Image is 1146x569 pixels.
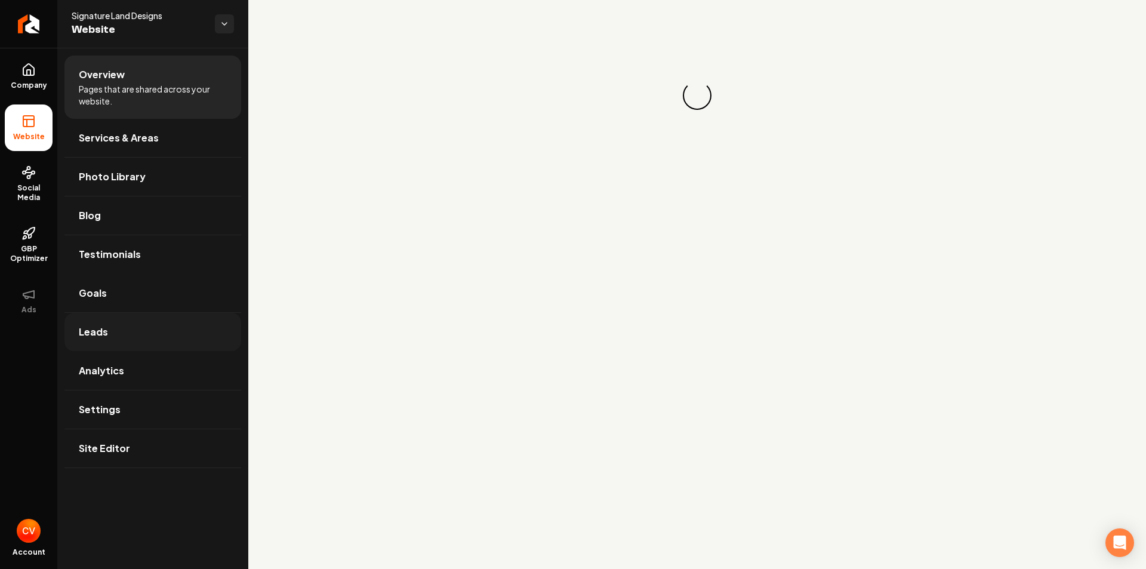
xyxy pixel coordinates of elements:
span: Company [6,81,52,90]
a: Blog [64,196,241,235]
button: Open user button [17,519,41,543]
a: Photo Library [64,158,241,196]
span: Social Media [5,183,53,202]
span: Ads [17,305,41,315]
a: GBP Optimizer [5,217,53,273]
span: Overview [79,67,125,82]
div: Loading [677,75,717,116]
a: Social Media [5,156,53,212]
span: Website [72,21,205,38]
span: Leads [79,325,108,339]
span: Goals [79,286,107,300]
a: Services & Areas [64,119,241,157]
span: GBP Optimizer [5,244,53,263]
a: Settings [64,390,241,429]
a: Leads [64,313,241,351]
span: Pages that are shared across your website. [79,83,227,107]
span: Signature Land Designs [72,10,205,21]
a: Company [5,53,53,100]
button: Ads [5,278,53,324]
span: Website [8,132,50,142]
span: Testimonials [79,247,141,262]
span: Photo Library [79,170,146,184]
a: Site Editor [64,429,241,467]
span: Analytics [79,364,124,378]
span: Services & Areas [79,131,159,145]
div: Open Intercom Messenger [1105,528,1134,557]
img: Rebolt Logo [18,14,40,33]
a: Testimonials [64,235,241,273]
span: Account [13,548,45,557]
span: Settings [79,402,121,417]
span: Blog [79,208,101,223]
a: Analytics [64,352,241,390]
img: Christian Vega [17,519,41,543]
a: Goals [64,274,241,312]
span: Site Editor [79,441,130,456]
